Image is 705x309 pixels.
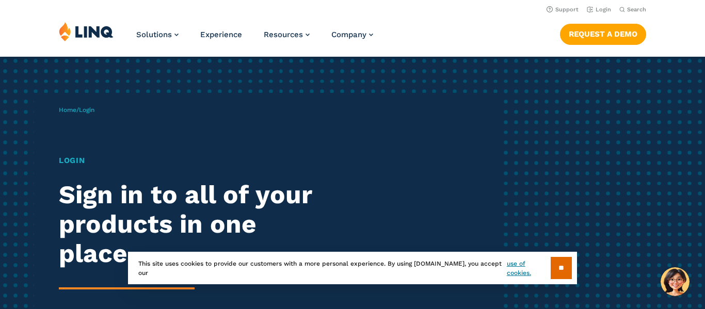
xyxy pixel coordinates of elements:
[331,30,373,39] a: Company
[59,22,114,41] img: LINQ | K‑12 Software
[136,30,179,39] a: Solutions
[59,155,330,167] h1: Login
[128,252,577,284] div: This site uses cookies to provide our customers with a more personal experience. By using [DOMAIN...
[200,30,242,39] a: Experience
[331,30,366,39] span: Company
[627,6,646,13] span: Search
[560,24,646,44] a: Request a Demo
[507,259,551,278] a: use of cookies.
[136,22,373,56] nav: Primary Navigation
[59,180,330,268] h2: Sign in to all of your products in one place.
[59,106,76,113] a: Home
[136,30,172,39] span: Solutions
[560,22,646,44] nav: Button Navigation
[547,6,579,13] a: Support
[264,30,303,39] span: Resources
[59,106,94,113] span: /
[619,6,646,13] button: Open Search Bar
[79,106,94,113] span: Login
[587,6,611,13] a: Login
[264,30,310,39] a: Resources
[661,267,690,296] button: Hello, have a question? Let’s chat.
